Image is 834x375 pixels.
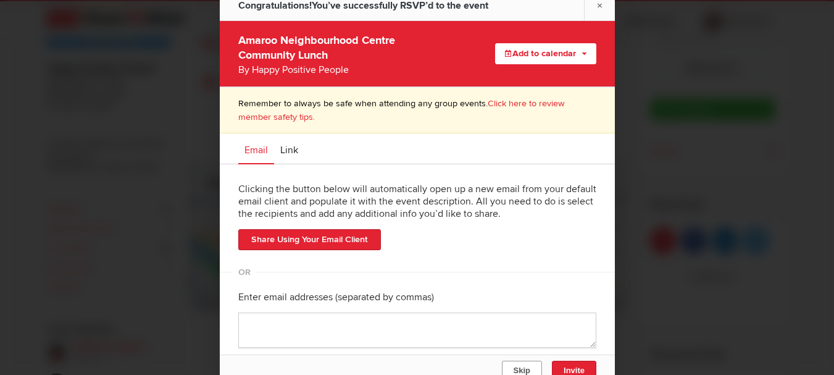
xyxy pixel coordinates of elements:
div: Clicking the button below will automatically open up a new email from your default email client a... [238,174,596,229]
span: Invite [564,366,585,375]
a: Share Using Your Email Client [238,229,381,250]
span: Skip [513,366,530,375]
div: By Happy Positive People [238,62,453,77]
div: Enter email addresses (separated by commas) [238,282,596,313]
div: Amaroo Neighbourhood Centre Community Lunch [238,30,453,77]
span: Link [280,144,298,156]
a: Email [238,133,274,164]
button: Add to calendar [495,43,596,64]
a: Click here to review member safety tips. [238,98,565,122]
span: Email [244,144,268,156]
a: Link [274,133,304,164]
p: Remember to always be safe when attending any group events. [238,97,596,124]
